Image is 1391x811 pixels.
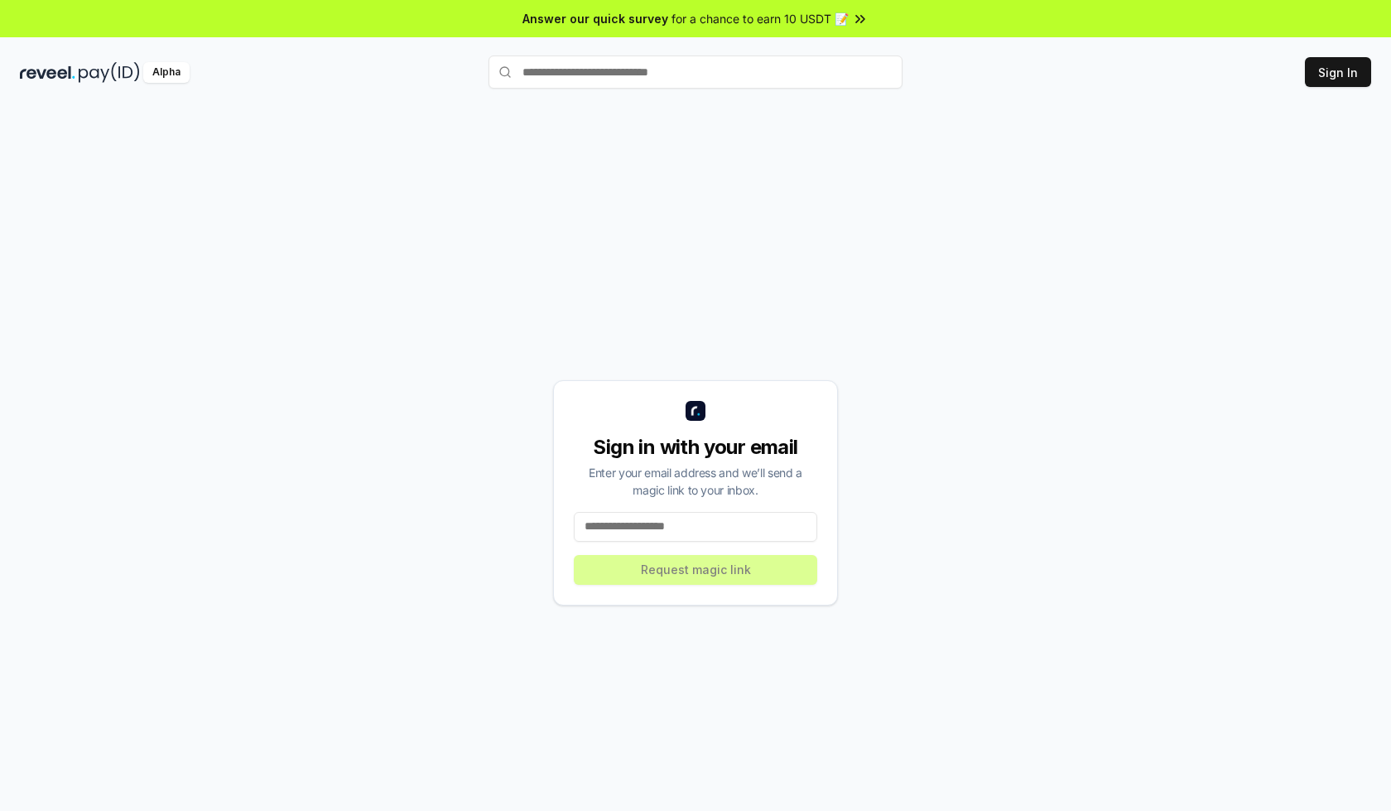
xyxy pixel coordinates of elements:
[143,62,190,83] div: Alpha
[574,464,817,499] div: Enter your email address and we’ll send a magic link to your inbox.
[20,62,75,83] img: reveel_dark
[79,62,140,83] img: pay_id
[574,434,817,461] div: Sign in with your email
[522,10,668,27] span: Answer our quick survey
[671,10,849,27] span: for a chance to earn 10 USDT 📝
[1305,57,1371,87] button: Sign In
[686,401,705,421] img: logo_small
